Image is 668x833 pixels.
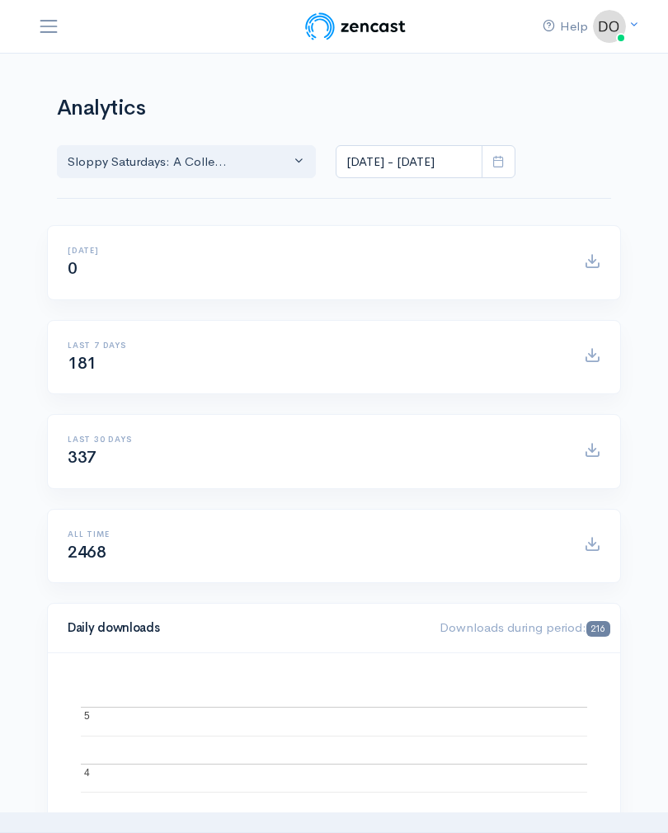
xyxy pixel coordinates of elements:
[68,529,564,539] h6: All time
[84,767,90,779] text: 4
[68,447,96,468] span: 337
[336,145,482,179] input: analytics date range selector
[68,542,106,562] span: 2468
[593,10,626,43] img: ...
[303,10,407,43] img: ZenCast Logo
[68,246,564,255] h6: [DATE]
[612,777,652,817] iframe: gist-messenger-bubble-iframe
[84,710,90,722] text: 5
[68,341,564,350] h6: Last 7 days
[57,145,316,179] button: Sloppy Saturdays: A Colle...
[586,621,610,637] span: 216
[68,621,420,635] h4: Daily downloads
[68,258,78,279] span: 0
[37,12,60,41] button: Toggle navigation
[68,435,564,444] h6: Last 30 days
[57,96,611,120] h1: Analytics
[529,11,601,43] a: Help
[68,353,96,374] span: 181
[68,153,290,172] div: Sloppy Saturdays: A Colle...
[440,619,610,635] span: Downloads during period:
